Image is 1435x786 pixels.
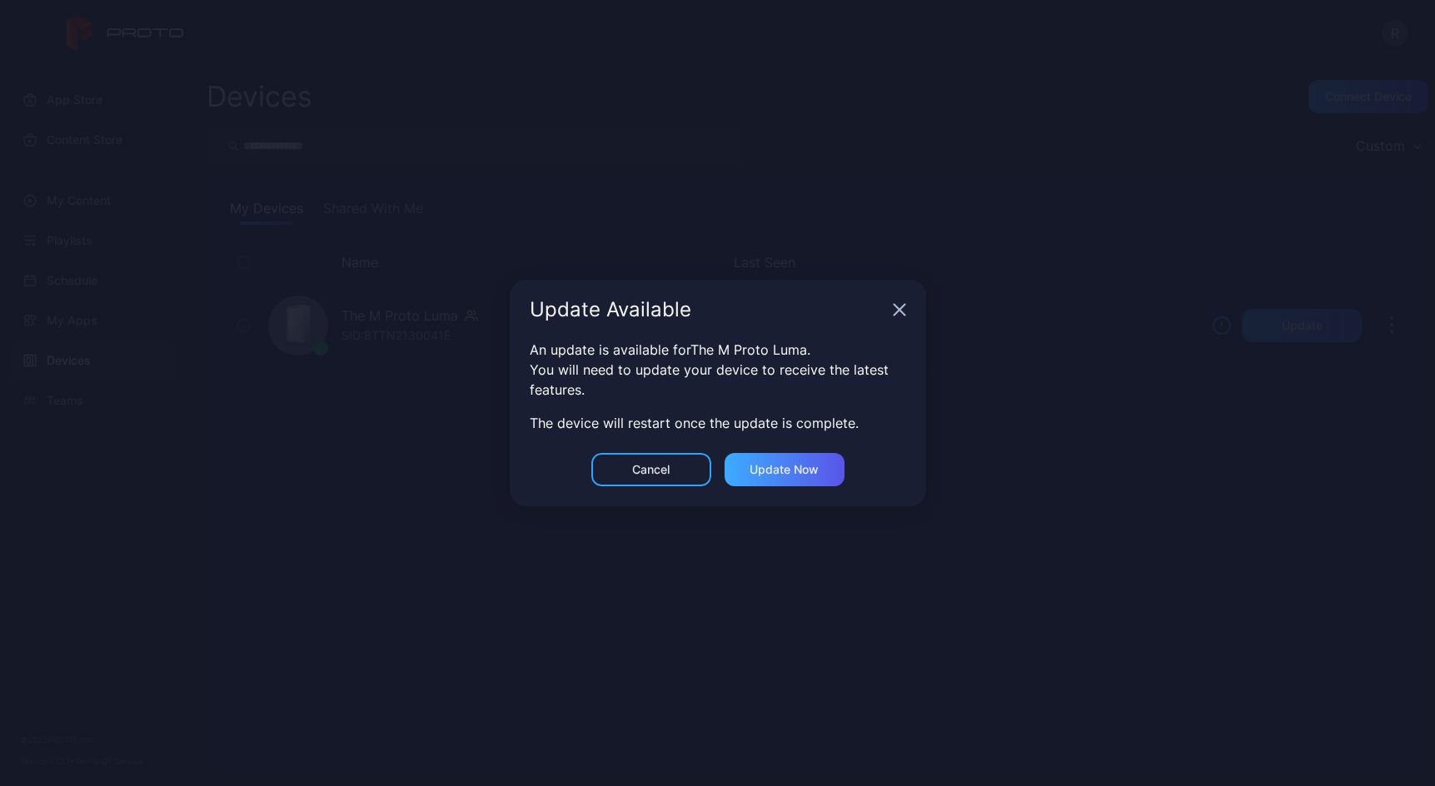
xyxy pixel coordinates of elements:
div: You will need to update your device to receive the latest features. [530,360,906,400]
div: Update Available [530,300,886,320]
button: Cancel [591,453,711,486]
div: The device will restart once the update is complete. [530,413,906,433]
div: Cancel [632,463,670,476]
button: Update now [725,453,845,486]
div: An update is available for The M Proto Luma . [530,340,906,360]
div: Update now [750,463,819,476]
